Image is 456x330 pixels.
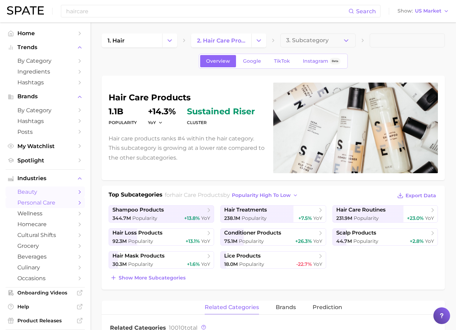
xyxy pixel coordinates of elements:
span: hair loss products [112,230,163,236]
span: 1. hair [108,37,125,44]
span: Popularity [128,261,153,267]
span: cultural shifts [17,232,73,238]
a: InstagramBeta [297,55,346,67]
a: wellness [6,208,85,219]
span: Search [356,8,376,15]
a: Posts [6,126,85,137]
a: grocery [6,240,85,251]
span: personal care [17,199,73,206]
a: TikTok [268,55,296,67]
a: hair care routines231.9m Popularity+23.0% YoY [332,205,438,223]
span: beauty [17,189,73,195]
span: for by [165,192,300,198]
button: Show more subcategories [109,273,187,283]
span: My Watchlist [17,143,73,149]
span: -22.7% [296,261,312,267]
dt: cluster [187,118,255,127]
span: hair care products [172,192,223,198]
span: Spotlight [17,157,73,164]
span: YoY [425,215,434,221]
a: Google [237,55,267,67]
a: Overview [200,55,236,67]
a: My Watchlist [6,141,85,152]
span: conditioner products [224,230,281,236]
span: Brands [17,93,73,100]
button: Industries [6,173,85,184]
span: 18.0m [224,261,238,267]
h1: hair care products [109,93,265,102]
span: Posts [17,129,73,135]
a: shampoo products344.7m Popularity+13.8% YoY [109,205,214,223]
span: Show [398,9,413,13]
span: Overview [206,58,230,64]
span: Trends [17,44,73,51]
span: Product Releases [17,317,73,324]
span: shampoo products [112,207,164,213]
span: hair treatments [224,207,267,213]
span: hair mask products [112,253,165,259]
button: YoY [148,120,163,125]
a: cultural shifts [6,230,85,240]
span: YoY [201,215,210,221]
button: Trends [6,42,85,53]
a: Ingredients [6,66,85,77]
img: SPATE [7,6,44,15]
span: beverages [17,253,73,260]
span: Google [243,58,261,64]
input: Search here for a brand, industry, or ingredient [65,5,348,17]
a: hair loss products92.3m Popularity+13.1% YoY [109,228,214,246]
span: scalp products [336,230,376,236]
h1: Top Subcategories [109,191,163,201]
span: related categories [205,304,259,310]
span: Instagram [303,58,328,64]
span: 30.3m [112,261,127,267]
p: Hair care products ranks #4 within the hair category. This subcategory is growing at a lower rate... [109,134,265,162]
button: Brands [6,91,85,102]
span: occasions [17,275,73,282]
button: 3. Subcategory [280,33,356,47]
span: +2.8% [410,238,424,244]
a: personal care [6,197,85,208]
button: Change Category [251,33,266,47]
span: Hashtags [17,79,73,86]
span: by Category [17,57,73,64]
span: Show more subcategories [119,275,186,281]
span: Beta [332,58,338,64]
a: 1. hair [102,33,162,47]
span: Prediction [313,304,342,310]
a: scalp products44.7m Popularity+2.8% YoY [332,228,438,246]
span: brands [276,304,296,310]
span: YoY [313,261,322,267]
span: +23.0% [407,215,424,221]
span: +13.8% [184,215,200,221]
span: Popularity [128,238,153,244]
span: Industries [17,175,73,182]
span: 238.1m [224,215,240,221]
a: hair mask products30.3m Popularity+1.6% YoY [109,251,214,269]
span: 3. Subcategory [286,37,329,44]
span: Popularity [239,261,264,267]
a: culinary [6,262,85,273]
span: Popularity [132,215,157,221]
a: Help [6,301,85,312]
span: lice products [224,253,261,259]
a: homecare [6,219,85,230]
span: +26.3% [295,238,312,244]
span: Popularity [353,238,378,244]
span: Help [17,304,73,310]
span: by Category [17,107,73,114]
span: wellness [17,210,73,217]
span: YoY [201,238,210,244]
a: lice products18.0m Popularity-22.7% YoY [220,251,326,269]
span: Hashtags [17,118,73,124]
a: Home [6,28,85,39]
span: YoY [425,238,434,244]
span: Ingredients [17,68,73,75]
a: by Category [6,55,85,66]
dd: 1.1b [109,107,137,116]
dd: +14.3% [148,107,176,116]
a: Onboarding Videos [6,287,85,298]
span: 92.3m [112,238,127,244]
span: 231.9m [336,215,352,221]
span: popularity high to low [232,192,291,198]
